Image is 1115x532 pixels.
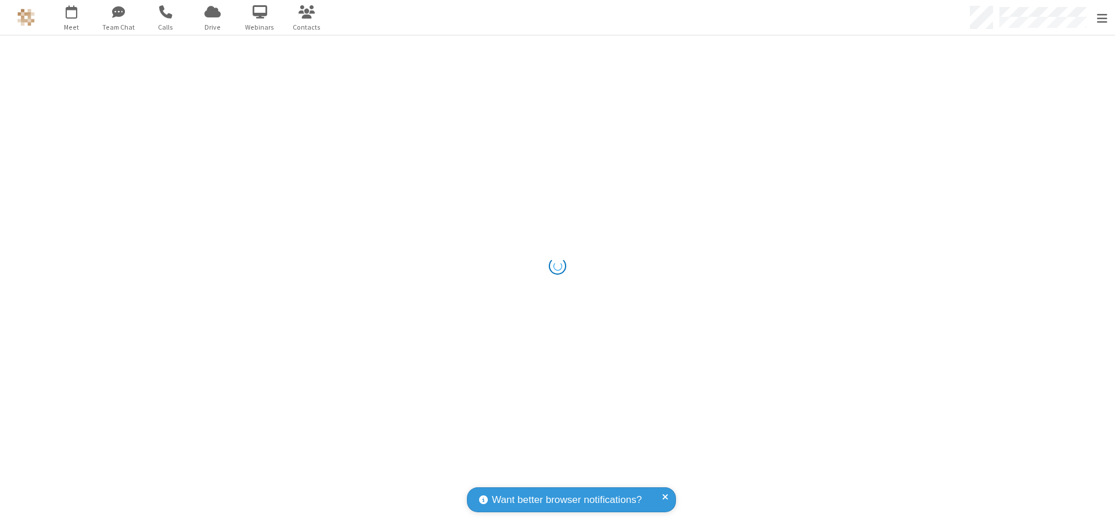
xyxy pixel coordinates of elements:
span: Calls [144,22,188,33]
span: Contacts [285,22,329,33]
iframe: Chat [1086,502,1106,524]
span: Team Chat [97,22,141,33]
span: Meet [50,22,93,33]
span: Drive [191,22,235,33]
img: QA Selenium DO NOT DELETE OR CHANGE [17,9,35,26]
span: Want better browser notifications? [492,493,642,508]
span: Webinars [238,22,282,33]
